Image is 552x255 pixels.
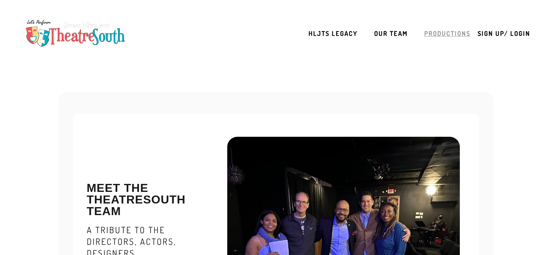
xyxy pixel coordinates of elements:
a: Sign up/ Login [478,26,530,41]
a: Productions [424,26,470,41]
a: HLJTS Legacy [308,26,357,41]
a: Our Team [374,26,408,41]
h1: Meet the TheatreSouth Team [87,182,197,217]
img: TheatreSouth [22,16,129,50]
